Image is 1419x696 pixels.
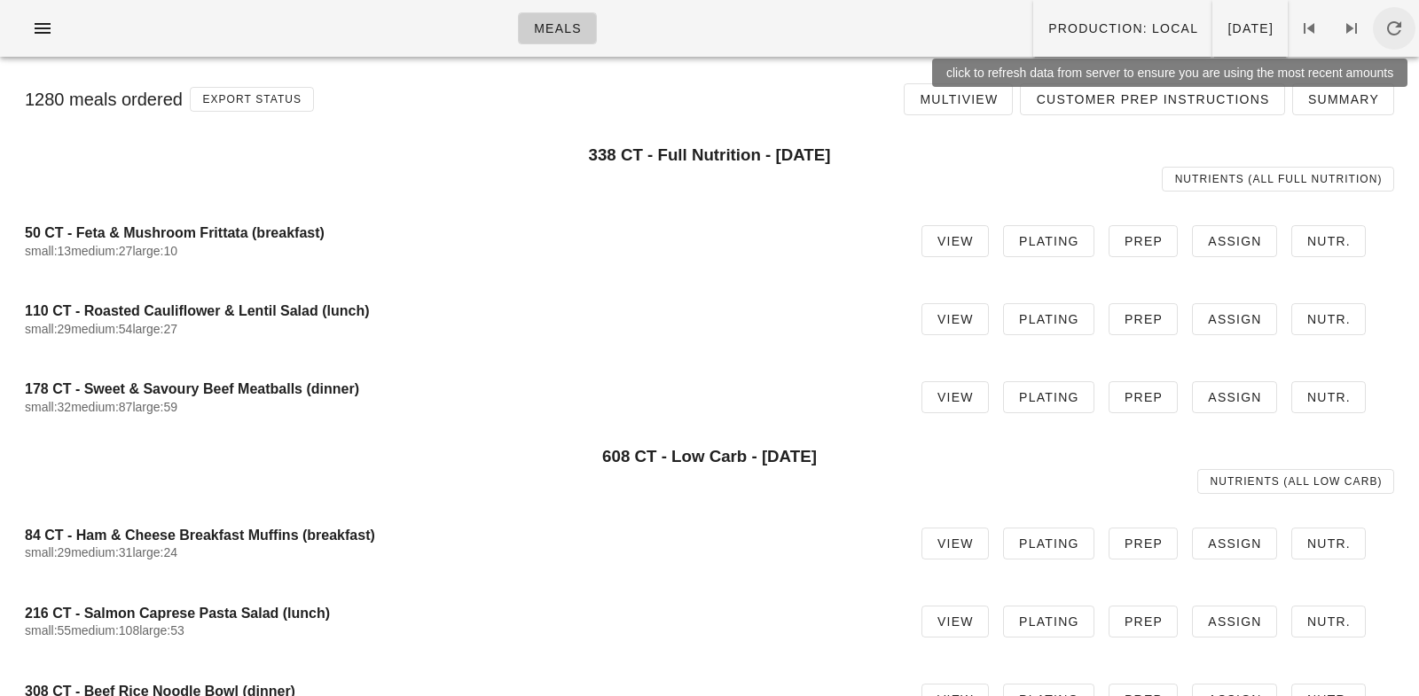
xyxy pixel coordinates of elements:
[1307,92,1379,106] span: Summary
[904,83,1013,115] a: Multiview
[921,381,989,413] a: View
[937,390,974,404] span: View
[937,234,974,248] span: View
[1292,83,1394,115] a: Summary
[533,21,582,35] span: Meals
[1207,234,1262,248] span: Assign
[1018,312,1079,326] span: Plating
[1003,303,1094,335] a: Plating
[1124,312,1163,326] span: Prep
[1018,234,1079,248] span: Plating
[921,225,989,257] a: View
[1192,225,1277,257] a: Assign
[1207,614,1262,629] span: Assign
[1035,92,1269,106] span: Customer Prep Instructions
[132,400,177,414] span: large:59
[937,312,974,326] span: View
[1018,536,1079,551] span: Plating
[1003,606,1094,637] a: Plating
[1109,303,1178,335] a: Prep
[190,87,314,112] button: Export Status
[1020,83,1284,115] a: Customer Prep Instructions
[937,536,974,551] span: View
[1109,225,1178,257] a: Prep
[1210,475,1383,488] span: Nutrients (all Low Carb)
[25,447,1394,466] h3: 608 CT - Low Carb - [DATE]
[1124,234,1163,248] span: Prep
[71,322,132,336] span: medium:54
[201,93,302,106] span: Export Status
[1306,234,1351,248] span: Nutr.
[25,527,893,544] h4: 84 CT - Ham & Cheese Breakfast Muffins (breakfast)
[1124,614,1163,629] span: Prep
[921,303,989,335] a: View
[1018,390,1079,404] span: Plating
[1306,312,1351,326] span: Nutr.
[1192,381,1277,413] a: Assign
[25,605,893,622] h4: 216 CT - Salmon Caprese Pasta Salad (lunch)
[1003,225,1094,257] a: Plating
[937,614,974,629] span: View
[132,244,177,258] span: large:10
[25,90,183,109] span: 1280 meals ordered
[1018,614,1079,629] span: Plating
[1003,528,1094,559] a: Plating
[1306,390,1351,404] span: Nutr.
[25,302,893,319] h4: 110 CT - Roasted Cauliflower & Lentil Salad (lunch)
[1291,225,1366,257] a: Nutr.
[1109,528,1178,559] a: Prep
[1291,528,1366,559] a: Nutr.
[1207,312,1262,326] span: Assign
[1124,390,1163,404] span: Prep
[25,224,893,241] h4: 50 CT - Feta & Mushroom Frittata (breakfast)
[919,92,998,106] span: Multiview
[25,545,71,559] span: small:29
[25,145,1394,165] h3: 338 CT - Full Nutrition - [DATE]
[1003,381,1094,413] a: Plating
[25,400,71,414] span: small:32
[921,528,989,559] a: View
[1291,606,1366,637] a: Nutr.
[132,545,177,559] span: large:24
[71,244,132,258] span: medium:27
[1197,469,1394,494] a: Nutrients (all Low Carb)
[518,12,597,44] a: Meals
[25,623,71,637] span: small:55
[25,322,71,336] span: small:29
[1207,536,1262,551] span: Assign
[1174,173,1383,185] span: Nutrients (all Full Nutrition)
[1207,390,1262,404] span: Assign
[1227,21,1274,35] span: [DATE]
[25,380,893,397] h4: 178 CT - Sweet & Savoury Beef Meatballs (dinner)
[1192,303,1277,335] a: Assign
[1291,381,1366,413] a: Nutr.
[1306,614,1351,629] span: Nutr.
[1109,381,1178,413] a: Prep
[1306,536,1351,551] span: Nutr.
[71,545,132,559] span: medium:31
[25,244,71,258] span: small:13
[71,623,139,637] span: medium:108
[132,322,177,336] span: large:27
[1192,606,1277,637] a: Assign
[1124,536,1163,551] span: Prep
[921,606,989,637] a: View
[139,623,184,637] span: large:53
[1047,21,1198,35] span: Production: local
[1109,606,1178,637] a: Prep
[1162,167,1394,192] a: Nutrients (all Full Nutrition)
[1291,303,1366,335] a: Nutr.
[1192,528,1277,559] a: Assign
[71,400,132,414] span: medium:87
